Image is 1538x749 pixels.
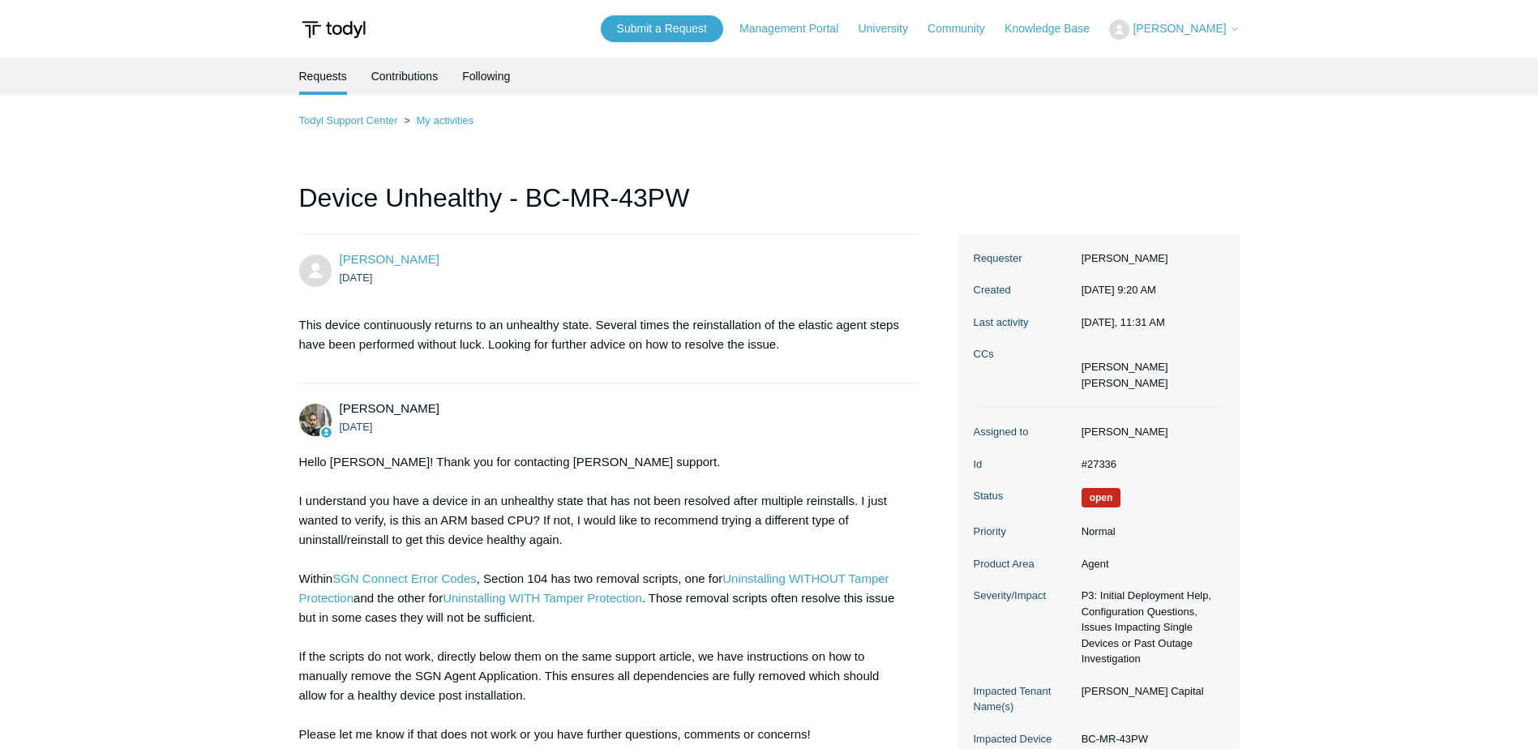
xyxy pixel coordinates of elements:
[401,114,473,126] li: My activities
[443,591,642,605] a: Uninstalling WITH Tamper Protection
[974,683,1073,715] dt: Impacted Tenant Name(s)
[299,15,368,45] img: Todyl Support Center Help Center home page
[299,178,920,234] h1: Device Unhealthy - BC-MR-43PW
[1082,284,1156,296] time: 08/12/2025, 09:20
[928,20,1001,37] a: Community
[340,401,439,415] span: Michael Tjader
[371,58,439,95] a: Contributions
[299,315,904,354] p: This device continuously returns to an unhealthy state. Several times the reinstallation of the e...
[601,15,723,42] a: Submit a Request
[416,114,473,126] a: My activities
[739,20,855,37] a: Management Portal
[1082,359,1168,375] li: Nicolas LeGuillow
[299,114,401,126] li: Todyl Support Center
[340,252,439,266] span: Bertrand Logan
[1082,375,1168,392] li: Timothy Ward
[1073,524,1223,540] dd: Normal
[340,272,373,284] time: 08/12/2025, 09:20
[1073,556,1223,572] dd: Agent
[974,282,1073,298] dt: Created
[1073,456,1223,473] dd: #27336
[1082,316,1165,328] time: 10/02/2025, 11:31
[1073,588,1223,667] dd: P3: Initial Deployment Help, Configuration Questions, Issues Impacting Single Devices or Past Out...
[974,346,1073,362] dt: CCs
[299,114,398,126] a: Todyl Support Center
[974,250,1073,267] dt: Requester
[340,252,439,266] a: [PERSON_NAME]
[974,556,1073,572] dt: Product Area
[1005,20,1106,37] a: Knowledge Base
[1133,22,1226,35] span: [PERSON_NAME]
[974,424,1073,440] dt: Assigned to
[974,315,1073,331] dt: Last activity
[1073,731,1223,747] dd: BC-MR-43PW
[299,58,347,95] li: Requests
[1073,250,1223,267] dd: [PERSON_NAME]
[974,456,1073,473] dt: Id
[462,58,510,95] a: Following
[340,421,373,433] time: 08/12/2025, 09:39
[299,571,889,605] a: Uninstalling WITHOUT Tamper Protection
[1109,19,1239,40] button: [PERSON_NAME]
[974,524,1073,540] dt: Priority
[1073,424,1223,440] dd: [PERSON_NAME]
[974,488,1073,504] dt: Status
[1073,683,1223,700] dd: [PERSON_NAME] Capital
[858,20,923,37] a: University
[974,588,1073,604] dt: Severity/Impact
[1082,488,1121,507] span: We are working on a response for you
[332,571,477,585] a: SGN Connect Error Codes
